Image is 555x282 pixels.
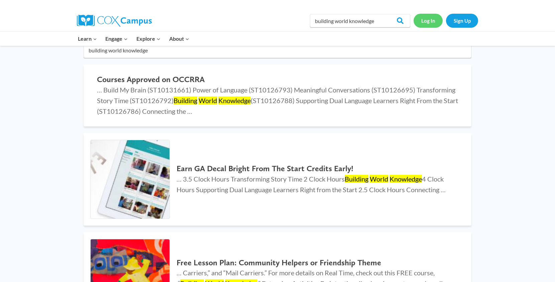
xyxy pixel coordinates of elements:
mark: Building [174,96,197,104]
span: … Build My Brain (ST10131661) Power of Language (ST10126793) Meaningful Conversations (ST10126695... [97,86,458,115]
button: Child menu of Explore [132,32,165,46]
nav: Primary Navigation [74,32,193,46]
mark: Knowledge [218,96,251,104]
h2: Free Lesson Plan: Community Helpers or Friendship Theme [177,258,458,268]
nav: Secondary Navigation [414,14,478,27]
a: Log In [414,14,443,27]
h2: Earn GA Decal Bright From The Start Credits Early! [177,164,458,174]
mark: Building [345,175,368,183]
button: Child menu of About [165,32,194,46]
mark: World [199,96,217,104]
span: … 3.5 Clock Hours Transforming Story Time 2 Clock Hours 4 Clock Hours Supporting Dual Language Le... [177,175,446,194]
input: Search for... [84,43,471,58]
button: Child menu of Engage [101,32,132,46]
a: Sign Up [446,14,478,27]
mark: Knowledge [390,175,422,183]
h2: Courses Approved on OCCRRA [97,75,458,84]
button: Child menu of Learn [74,32,101,46]
a: Courses Approved on OCCRRA … Build My Brain (ST10131661) Power of Language (ST10126793) Meaningfu... [84,65,471,126]
img: Cox Campus [77,15,152,27]
img: Earn GA Decal Bright From The Start Credits Early! [91,140,170,219]
input: Search Cox Campus [310,14,410,27]
a: Earn GA Decal Bright From The Start Credits Early! Earn GA Decal Bright From The Start Credits Ea... [84,133,471,226]
mark: World [370,175,388,183]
